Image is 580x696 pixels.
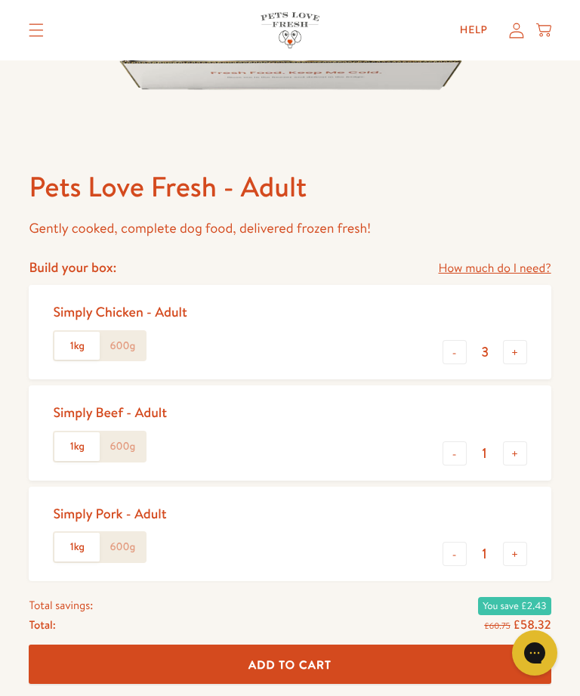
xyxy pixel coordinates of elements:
h4: Build your box: [29,258,116,276]
a: Help [448,15,500,45]
img: Pets Love Fresh [261,12,319,48]
span: You save £2.43 [478,596,551,614]
span: £58.32 [514,616,551,633]
div: Simply Chicken - Adult [53,303,187,320]
a: How much do I need? [438,258,551,279]
button: - [443,340,467,364]
label: 1kg [54,533,100,561]
label: 600g [100,533,145,561]
div: Simply Beef - Adult [53,404,167,421]
h1: Pets Love Fresh - Adult [29,169,551,205]
button: - [443,441,467,466]
summary: Translation missing: en.sections.header.menu [17,11,56,49]
button: - [443,542,467,566]
label: 600g [100,432,145,461]
s: £60.75 [484,619,510,631]
label: 600g [100,332,145,360]
button: + [503,542,527,566]
button: Add To Cart [29,645,551,685]
p: Gently cooked, complete dog food, delivered frozen fresh! [29,217,551,240]
iframe: Gorgias live chat messenger [504,625,565,681]
span: Total savings: [29,595,93,614]
label: 1kg [54,432,100,461]
label: 1kg [54,332,100,360]
span: Total: [29,614,55,634]
span: Add To Cart [248,656,332,672]
div: Simply Pork - Adult [53,505,166,522]
button: + [503,340,527,364]
button: + [503,441,527,466]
